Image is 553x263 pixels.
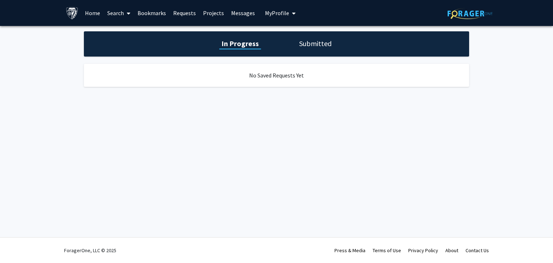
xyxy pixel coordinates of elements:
h1: In Progress [219,39,261,49]
iframe: Chat [5,231,31,258]
div: ForagerOne, LLC © 2025 [64,238,116,263]
a: Projects [199,0,228,26]
a: Contact Us [466,247,489,254]
img: ForagerOne Logo [448,8,493,19]
span: My Profile [265,9,289,17]
a: Bookmarks [134,0,170,26]
a: Terms of Use [373,247,401,254]
h1: Submitted [297,39,334,49]
a: Home [81,0,104,26]
div: No Saved Requests Yet [84,64,469,87]
img: Johns Hopkins University Logo [66,7,78,19]
a: Search [104,0,134,26]
a: About [445,247,458,254]
a: Privacy Policy [408,247,438,254]
a: Messages [228,0,258,26]
a: Requests [170,0,199,26]
a: Press & Media [334,247,365,254]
